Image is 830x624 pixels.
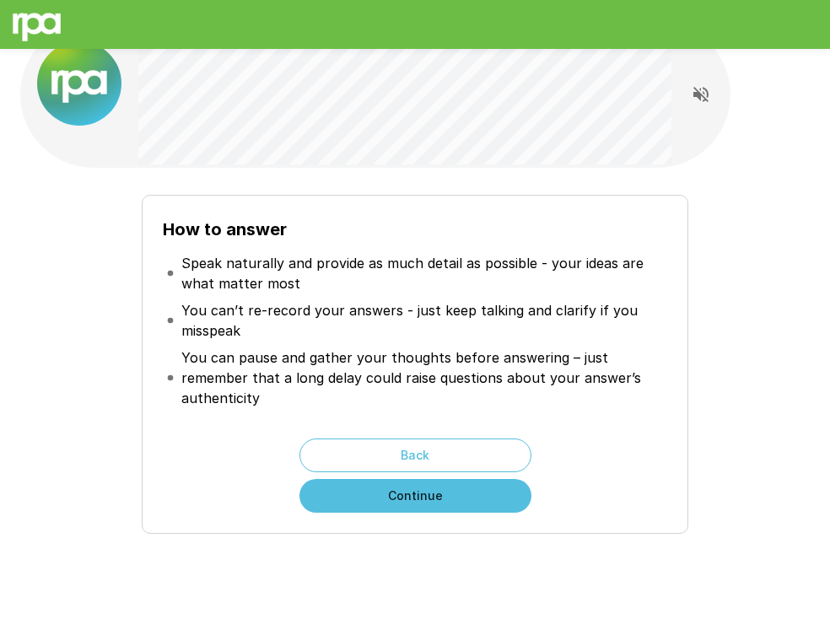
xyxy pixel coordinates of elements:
[299,479,531,513] button: Continue
[299,438,531,472] button: Back
[181,300,664,341] p: You can’t re-record your answers - just keep talking and clarify if you misspeak
[684,78,718,111] button: Read questions aloud
[181,253,664,293] p: Speak naturally and provide as much detail as possible - your ideas are what matter most
[163,219,287,239] b: How to answer
[37,41,121,126] img: new%2520logo%2520(1).png
[181,347,664,408] p: You can pause and gather your thoughts before answering – just remember that a long delay could r...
